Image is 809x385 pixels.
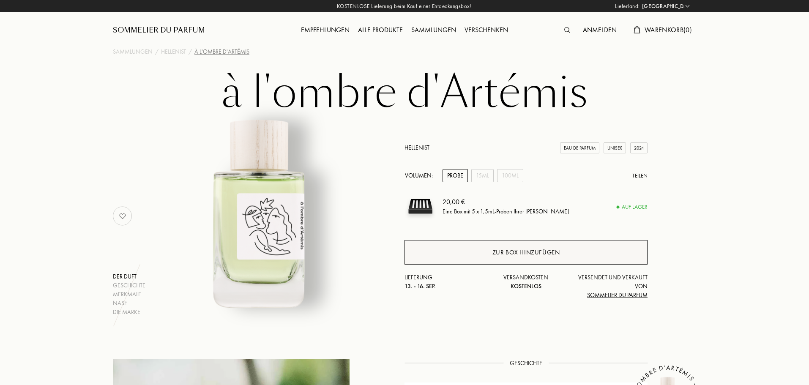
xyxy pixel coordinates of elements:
div: Volumen: [404,169,437,182]
img: no_like_p.png [114,208,131,224]
a: Sammlungen [407,25,460,34]
div: Eine Box mit 5 x 1,5mL-Proben Ihrer [PERSON_NAME] [443,207,569,216]
img: à l'ombre d'Artémis Hellenist [154,107,364,317]
div: Teilen [632,172,648,180]
img: cart.svg [634,26,640,33]
div: Eau de Parfum [560,142,599,154]
div: / [155,47,159,56]
a: Verschenken [460,25,512,34]
div: Merkmale [113,290,145,299]
div: Versendet und verkauft von [566,273,648,300]
img: sample box [404,191,436,222]
div: Geschichte [113,281,145,290]
span: 13. - 16. Sep. [404,282,436,290]
a: Anmelden [579,25,621,34]
div: Auf Lager [617,203,648,211]
span: Sommelier du Parfum [587,291,648,299]
div: Sammlungen [407,25,460,36]
h1: à l'ombre d'Artémis [193,69,616,116]
div: Lieferung [404,273,486,291]
div: 15mL [471,169,494,182]
div: / [189,47,192,56]
div: Versandkosten [486,273,567,291]
div: Zur Box hinzufügen [492,248,560,257]
div: 20,00 € [443,197,569,207]
a: Hellenist [161,47,186,56]
div: Der Duft [113,272,145,281]
div: Alle Produkte [354,25,407,36]
div: Unisex [604,142,626,154]
div: 100mL [497,169,523,182]
a: Sommelier du Parfum [113,25,205,35]
div: à l'ombre d'Artémis [194,47,249,56]
span: Kostenlos [511,282,541,290]
div: Empfehlungen [297,25,354,36]
a: Hellenist [404,144,429,151]
img: search_icn.svg [564,27,570,33]
div: Die Marke [113,308,145,317]
div: 2024 [630,142,648,154]
a: Alle Produkte [354,25,407,34]
span: Warenkorb ( 0 ) [645,25,692,34]
div: Anmelden [579,25,621,36]
span: Lieferland: [615,2,640,11]
div: Probe [443,169,468,182]
div: Verschenken [460,25,512,36]
a: Empfehlungen [297,25,354,34]
div: Nase [113,299,145,308]
a: Sammlungen [113,47,153,56]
